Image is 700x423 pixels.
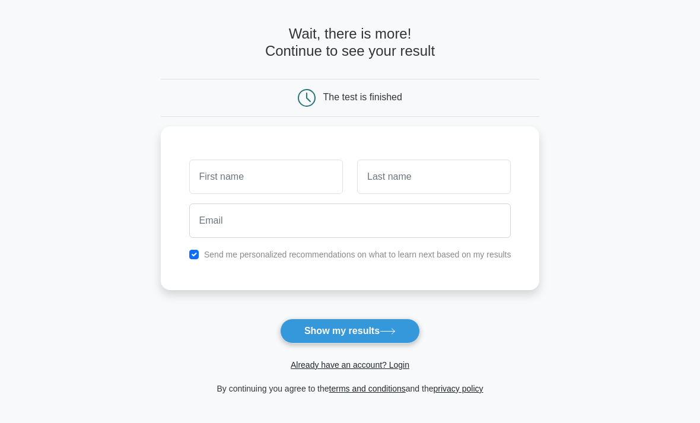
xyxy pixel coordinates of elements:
div: The test is finished [323,93,402,103]
div: By continuing you agree to the and the [154,382,547,396]
input: First name [189,160,343,195]
label: Send me personalized recommendations on what to learn next based on my results [204,250,511,260]
input: Last name [357,160,511,195]
a: terms and conditions [329,384,406,394]
a: privacy policy [434,384,483,394]
h4: Wait, there is more! Continue to see your result [161,26,540,60]
button: Show my results [280,319,420,344]
input: Email [189,204,511,238]
a: Already have an account? Login [291,361,409,370]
